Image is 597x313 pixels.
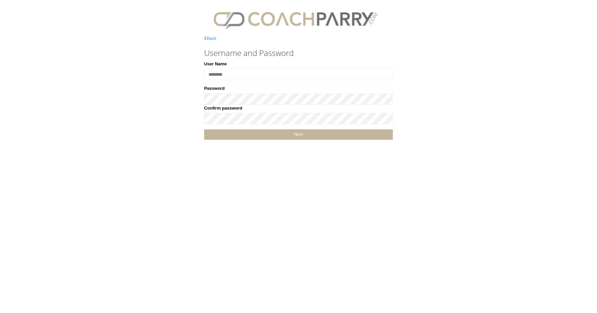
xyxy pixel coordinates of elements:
label: Confirm password [204,105,242,112]
h3: Username and Password [204,49,393,57]
a: Back [204,36,217,41]
img: CPlogo.png [204,7,387,32]
label: Password [204,85,225,92]
label: User Name [204,61,227,67]
a: Next [204,129,393,140]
